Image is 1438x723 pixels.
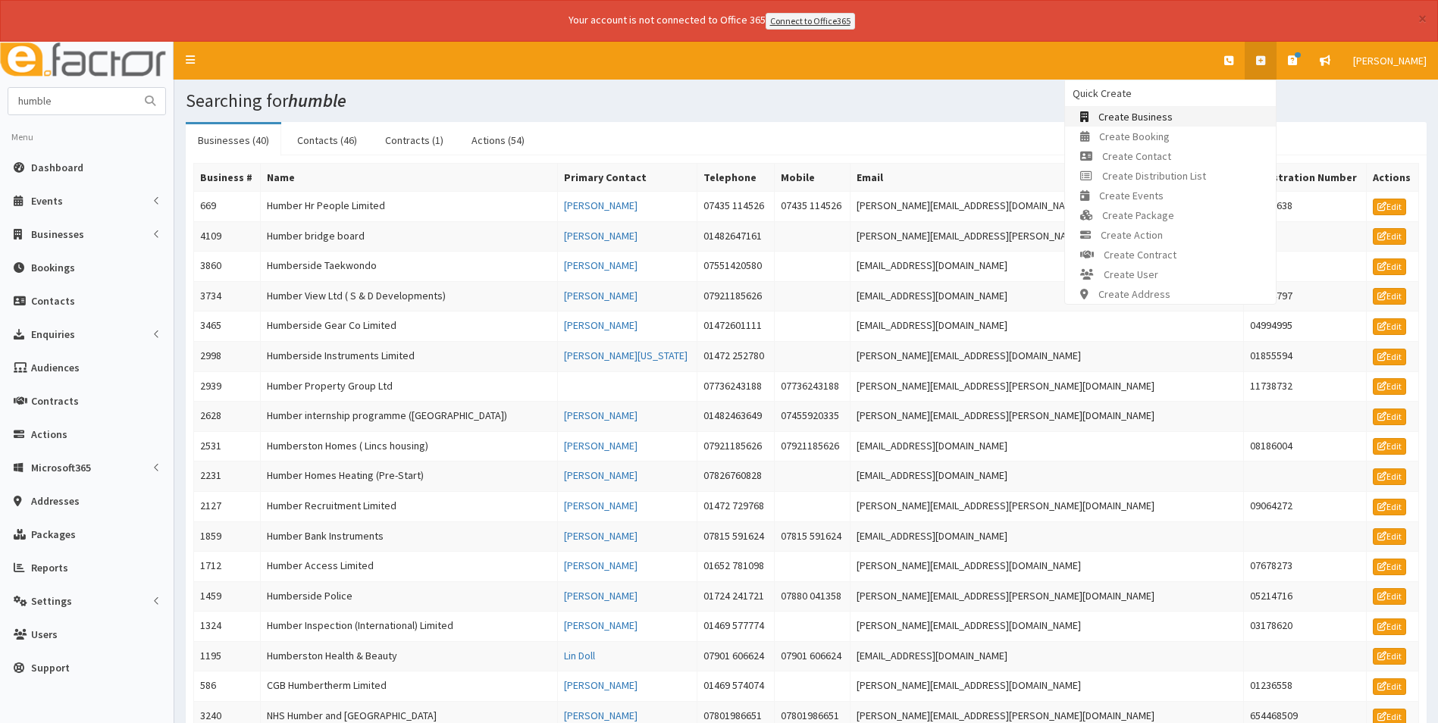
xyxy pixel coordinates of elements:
[697,221,775,252] td: 01482647161
[186,124,281,156] a: Businesses (40)
[261,552,557,582] td: Humber Access Limited
[1065,146,1276,166] a: Create Contact
[850,371,1244,402] td: [PERSON_NAME][EMAIL_ADDRESS][PERSON_NAME][DOMAIN_NAME]
[697,612,775,642] td: 01469 577774
[564,258,638,272] a: [PERSON_NAME]
[261,163,557,191] th: Name
[31,628,58,641] span: Users
[459,124,537,156] a: Actions (54)
[261,221,557,252] td: Humber bridge board
[194,431,261,462] td: 2531
[775,402,850,432] td: 07455920335
[194,462,261,492] td: 2231
[850,491,1244,521] td: [PERSON_NAME][EMAIL_ADDRESS][PERSON_NAME][DOMAIN_NAME]
[1244,191,1367,221] td: 11318638
[850,311,1244,342] td: [EMAIL_ADDRESS][DOMAIN_NAME]
[31,261,75,274] span: Bookings
[261,281,557,311] td: Humber View Ltd ( S & D Developments)
[1244,612,1367,642] td: 03178620
[1098,110,1173,124] span: Create Business
[564,529,638,543] a: [PERSON_NAME]
[1373,258,1406,275] a: Edit
[31,394,79,408] span: Contracts
[1244,491,1367,521] td: 09064272
[261,311,557,342] td: Humberside Gear Co Limited
[1101,228,1163,242] span: Create Action
[1098,287,1170,301] span: Create Address
[564,589,638,602] a: [PERSON_NAME]
[1353,54,1427,67] span: [PERSON_NAME]
[1244,163,1367,191] th: Registration Number
[697,462,775,492] td: 07826760828
[261,191,557,221] td: Humber Hr People Limited
[261,431,557,462] td: Humberston Homes ( Lincs housing)
[775,581,850,612] td: 07880 041358
[775,371,850,402] td: 07736243188
[261,641,557,671] td: Humberston Health & Beauty
[261,612,557,642] td: Humber Inspection (International) Limited
[31,594,72,608] span: Settings
[775,163,850,191] th: Mobile
[31,494,80,508] span: Addresses
[850,191,1244,221] td: [PERSON_NAME][EMAIL_ADDRESS][DOMAIN_NAME]
[564,559,638,572] a: [PERSON_NAME]
[1244,552,1367,582] td: 07678273
[850,552,1244,582] td: [PERSON_NAME][EMAIL_ADDRESS][DOMAIN_NAME]
[1244,671,1367,702] td: 01236558
[31,227,84,241] span: Businesses
[697,402,775,432] td: 01482463649
[766,13,855,30] a: Connect to Office365
[31,294,75,308] span: Contacts
[850,402,1244,432] td: [PERSON_NAME][EMAIL_ADDRESS][PERSON_NAME][DOMAIN_NAME]
[850,281,1244,311] td: [EMAIL_ADDRESS][DOMAIN_NAME]
[194,311,261,342] td: 3465
[697,371,775,402] td: 07736243188
[564,349,688,362] a: [PERSON_NAME][US_STATE]
[775,191,850,221] td: 07435 114526
[1244,341,1367,371] td: 01855594
[261,371,557,402] td: Humber Property Group Ltd
[194,581,261,612] td: 1459
[697,191,775,221] td: 07435 114526
[261,252,557,282] td: Humberside Taekwondo
[1099,130,1170,143] span: Create Booking
[261,341,557,371] td: Humberside Instruments Limited
[850,641,1244,671] td: [EMAIL_ADDRESS][DOMAIN_NAME]
[1373,318,1406,335] a: Edit
[564,408,638,422] a: [PERSON_NAME]
[1373,648,1406,665] a: Edit
[1065,205,1276,225] a: Create Package
[261,581,557,612] td: Humberside Police
[564,439,638,452] a: [PERSON_NAME]
[1373,438,1406,455] a: Edit
[1065,127,1276,146] a: Create Booking
[1373,678,1406,695] a: Edit
[1373,378,1406,395] a: Edit
[373,124,456,156] a: Contracts (1)
[1244,371,1367,402] td: 11738732
[194,163,261,191] th: Business #
[564,289,638,302] a: [PERSON_NAME]
[261,491,557,521] td: Humber Recruitment Limited
[31,327,75,341] span: Enquiries
[564,199,638,212] a: [PERSON_NAME]
[288,89,346,112] i: humble
[850,581,1244,612] td: [PERSON_NAME][EMAIL_ADDRESS][PERSON_NAME][DOMAIN_NAME]
[194,641,261,671] td: 1195
[697,281,775,311] td: 07921185626
[261,521,557,552] td: Humber Bank Instruments
[31,361,80,374] span: Audiences
[1373,408,1406,425] a: Edit
[775,641,850,671] td: 07901 606624
[1104,248,1176,261] span: Create Contract
[285,124,369,156] a: Contacts (46)
[1102,169,1206,183] span: Create Distribution List
[850,431,1244,462] td: [EMAIL_ADDRESS][DOMAIN_NAME]
[850,252,1244,282] td: [EMAIL_ADDRESS][DOMAIN_NAME]
[850,612,1244,642] td: [PERSON_NAME][EMAIL_ADDRESS][DOMAIN_NAME]
[1373,349,1406,365] a: Edit
[697,491,775,521] td: 01472 729768
[1373,618,1406,635] a: Edit
[194,371,261,402] td: 2939
[1065,107,1276,127] a: Create Business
